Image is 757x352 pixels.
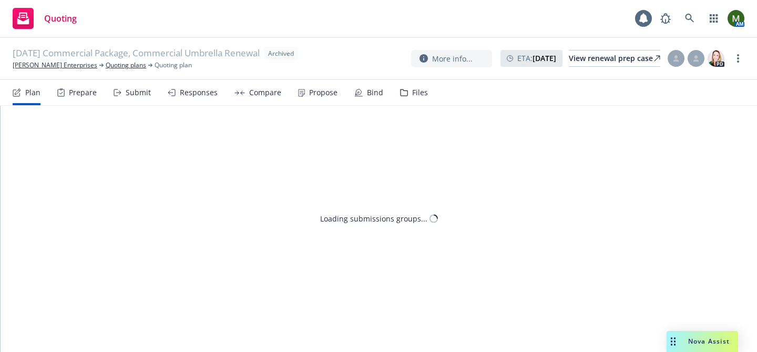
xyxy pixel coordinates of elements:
[533,53,556,63] strong: [DATE]
[667,331,680,352] div: Drag to move
[432,53,473,64] span: More info...
[517,53,556,64] span: ETA :
[569,50,660,67] a: View renewal prep case
[411,50,492,67] button: More info...
[320,213,427,224] div: Loading submissions groups...
[708,50,724,67] img: photo
[249,88,281,97] div: Compare
[106,61,146,70] a: Quoting plans
[569,51,660,66] div: View renewal prep case
[655,8,676,29] a: Report a Bug
[728,10,744,27] img: photo
[13,61,97,70] a: [PERSON_NAME] Enterprises
[688,337,730,346] span: Nova Assist
[25,88,40,97] div: Plan
[667,331,738,352] button: Nova Assist
[412,88,428,97] div: Files
[126,88,151,97] div: Submit
[180,88,218,97] div: Responses
[268,49,294,58] span: Archived
[155,61,192,70] span: Quoting plan
[44,14,77,23] span: Quoting
[8,4,81,33] a: Quoting
[69,88,97,97] div: Prepare
[309,88,337,97] div: Propose
[679,8,700,29] a: Search
[703,8,724,29] a: Switch app
[367,88,383,97] div: Bind
[13,47,260,61] span: [DATE] Commercial Package, Commercial Umbrella Renewal
[732,52,744,65] a: more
